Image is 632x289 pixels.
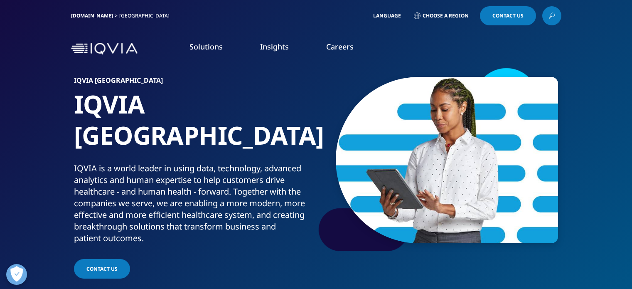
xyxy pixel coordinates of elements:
[71,12,113,19] a: [DOMAIN_NAME]
[141,29,561,68] nav: Primary
[423,12,469,19] span: Choose a Region
[480,6,536,25] a: Contact Us
[74,89,313,163] h1: IQVIA [GEOGRAPHIC_DATA]
[6,264,27,285] button: Open Preferences
[326,42,354,52] a: Careers
[74,259,130,279] a: Contact us
[119,12,173,19] div: [GEOGRAPHIC_DATA]
[189,42,223,52] a: Solutions
[336,77,558,243] img: 9_rbuportraitoption.jpg
[74,163,313,244] div: IQVIA is a world leader in using data, technology, advanced analytics and human expertise to help...
[71,43,138,55] img: IQVIA Healthcare Information Technology and Pharma Clinical Research Company
[74,77,313,89] h6: IQVIA [GEOGRAPHIC_DATA]
[373,12,401,19] span: Language
[492,13,524,18] span: Contact Us
[86,265,118,272] span: Contact us
[260,42,289,52] a: Insights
